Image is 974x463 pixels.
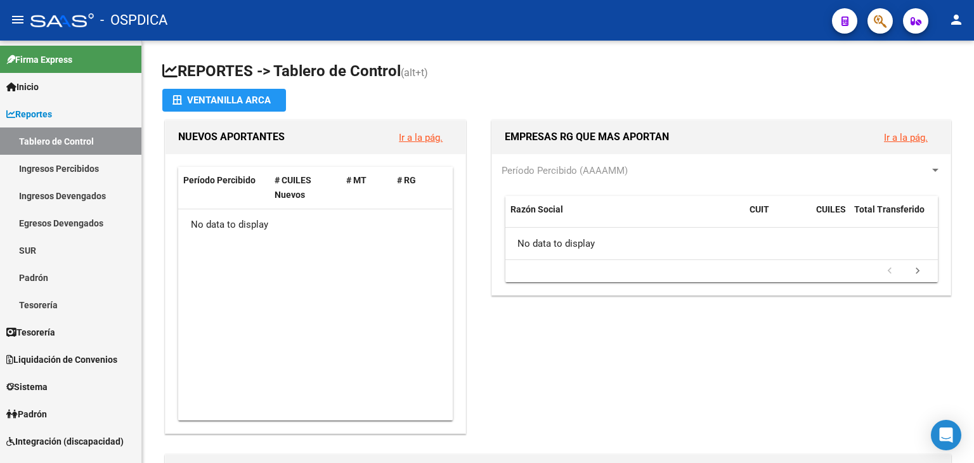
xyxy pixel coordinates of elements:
[505,228,938,259] div: No data to display
[392,167,443,209] datatable-header-cell: # RG
[6,353,117,367] span: Liquidación de Convenios
[811,196,849,238] datatable-header-cell: CUILES
[6,107,52,121] span: Reportes
[510,204,563,214] span: Razón Social
[346,175,367,185] span: # MT
[6,53,72,67] span: Firma Express
[178,209,452,241] div: No data to display
[6,325,55,339] span: Tesorería
[172,89,276,112] div: Ventanilla ARCA
[6,434,124,448] span: Integración (discapacidad)
[100,6,167,34] span: - OSPDICA
[401,67,428,79] span: (alt+t)
[949,12,964,27] mat-icon: person
[750,204,769,214] span: CUIT
[162,61,954,83] h1: REPORTES -> Tablero de Control
[906,264,930,278] a: go to next page
[399,132,443,143] a: Ir a la pág.
[183,175,256,185] span: Período Percibido
[178,131,285,143] span: NUEVOS APORTANTES
[849,196,938,238] datatable-header-cell: Total Transferido
[931,420,961,450] div: Open Intercom Messenger
[884,132,928,143] a: Ir a la pág.
[744,196,811,238] datatable-header-cell: CUIT
[275,175,311,200] span: # CUILES Nuevos
[178,167,269,209] datatable-header-cell: Período Percibido
[502,165,628,176] span: Período Percibido (AAAAMM)
[397,175,416,185] span: # RG
[341,167,392,209] datatable-header-cell: # MT
[505,196,744,238] datatable-header-cell: Razón Social
[10,12,25,27] mat-icon: menu
[816,204,846,214] span: CUILES
[389,126,453,149] button: Ir a la pág.
[878,264,902,278] a: go to previous page
[854,204,925,214] span: Total Transferido
[6,407,47,421] span: Padrón
[6,380,48,394] span: Sistema
[874,126,938,149] button: Ir a la pág.
[6,80,39,94] span: Inicio
[269,167,342,209] datatable-header-cell: # CUILES Nuevos
[505,131,669,143] span: EMPRESAS RG QUE MAS APORTAN
[162,89,286,112] button: Ventanilla ARCA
